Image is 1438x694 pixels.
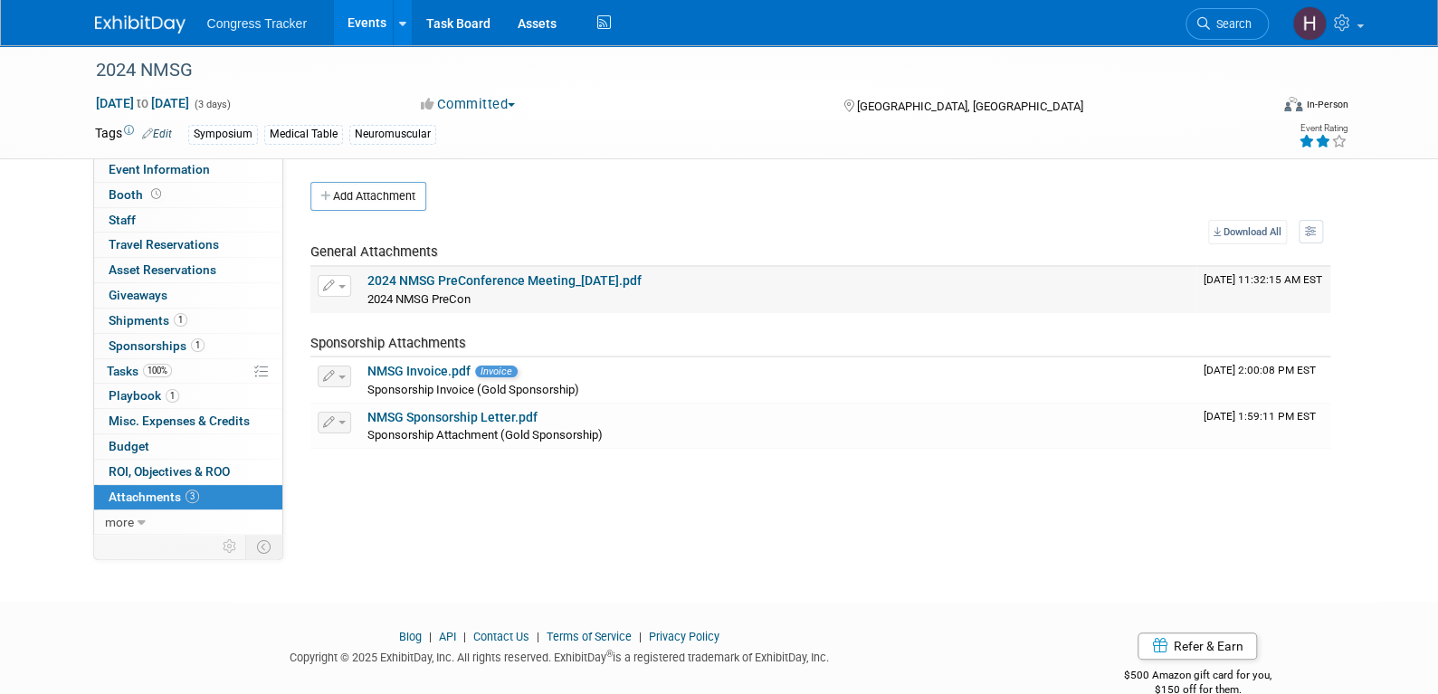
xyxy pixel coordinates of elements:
span: | [532,630,544,643]
span: Upload Timestamp [1204,364,1316,376]
span: 1 [174,313,187,327]
a: NMSG Invoice.pdf [367,364,471,378]
span: Staff [109,213,136,227]
span: Sponsorships [109,338,205,353]
span: Attachments [109,490,199,504]
td: Toggle Event Tabs [245,535,282,558]
td: Upload Timestamp [1196,357,1330,403]
a: Privacy Policy [649,630,719,643]
div: Symposium [188,125,258,144]
a: Edit [142,128,172,140]
span: 2024 NMSG PreCon [367,292,471,306]
a: Contact Us [473,630,529,643]
span: ROI, Objectives & ROO [109,464,230,479]
td: Tags [95,124,172,145]
img: Format-Inperson.png [1284,97,1302,111]
span: | [424,630,436,643]
a: Terms of Service [547,630,632,643]
td: Personalize Event Tab Strip [214,535,246,558]
a: 2024 NMSG PreConference Meeting_[DATE].pdf [367,273,642,288]
a: Budget [94,434,282,459]
img: Heather Jones [1292,6,1327,41]
span: Tasks [107,364,172,378]
span: Search [1210,17,1252,31]
div: 2024 NMSG [90,54,1242,87]
span: Travel Reservations [109,237,219,252]
span: Invoice [475,366,518,377]
a: Search [1186,8,1269,40]
span: more [105,515,134,529]
span: | [634,630,646,643]
sup: ® [606,649,613,659]
span: Sponsorship Invoice (Gold Sponsorship) [367,383,579,396]
span: Upload Timestamp [1204,410,1316,423]
span: | [459,630,471,643]
span: Asset Reservations [109,262,216,277]
div: In-Person [1305,98,1348,111]
span: [GEOGRAPHIC_DATA], [GEOGRAPHIC_DATA] [857,100,1083,113]
span: (3 days) [193,99,231,110]
span: 3 [186,490,199,503]
span: Upload Timestamp [1204,273,1322,286]
span: to [134,96,151,110]
a: Booth [94,183,282,207]
span: Booth not reserved yet [148,187,165,201]
a: Misc. Expenses & Credits [94,409,282,433]
a: more [94,510,282,535]
span: Congress Tracker [207,16,307,31]
a: Sponsorships1 [94,334,282,358]
span: Event Information [109,162,210,176]
span: Booth [109,187,165,202]
a: Attachments3 [94,485,282,509]
span: 1 [191,338,205,352]
div: Copyright © 2025 ExhibitDay, Inc. All rights reserved. ExhibitDay is a registered trademark of Ex... [95,645,1025,666]
img: ExhibitDay [95,15,186,33]
span: Giveaways [109,288,167,302]
a: Blog [399,630,422,643]
a: Playbook1 [94,384,282,408]
span: 100% [143,364,172,377]
td: Upload Timestamp [1196,267,1330,312]
span: [DATE] [DATE] [95,95,190,111]
div: Medical Table [264,125,343,144]
span: Misc. Expenses & Credits [109,414,250,428]
a: Asset Reservations [94,258,282,282]
a: NMSG Sponsorship Letter.pdf [367,410,538,424]
a: Tasks100% [94,359,282,384]
a: API [439,630,456,643]
a: Refer & Earn [1138,632,1257,660]
span: 1 [166,389,179,403]
a: Event Information [94,157,282,182]
span: Playbook [109,388,179,403]
div: Neuromuscular [349,125,436,144]
span: Sponsorship Attachment (Gold Sponsorship) [367,428,603,442]
td: Upload Timestamp [1196,404,1330,449]
span: Budget [109,439,149,453]
span: Shipments [109,313,187,328]
button: Add Attachment [310,182,426,211]
a: Travel Reservations [94,233,282,257]
div: Event Format [1162,94,1348,121]
span: Sponsorship Attachments [310,335,466,351]
a: ROI, Objectives & ROO [94,460,282,484]
button: Committed [414,95,522,114]
span: General Attachments [310,243,438,260]
a: Shipments1 [94,309,282,333]
a: Staff [94,208,282,233]
a: Download All [1208,220,1287,244]
a: Giveaways [94,283,282,308]
div: Event Rating [1298,124,1347,133]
